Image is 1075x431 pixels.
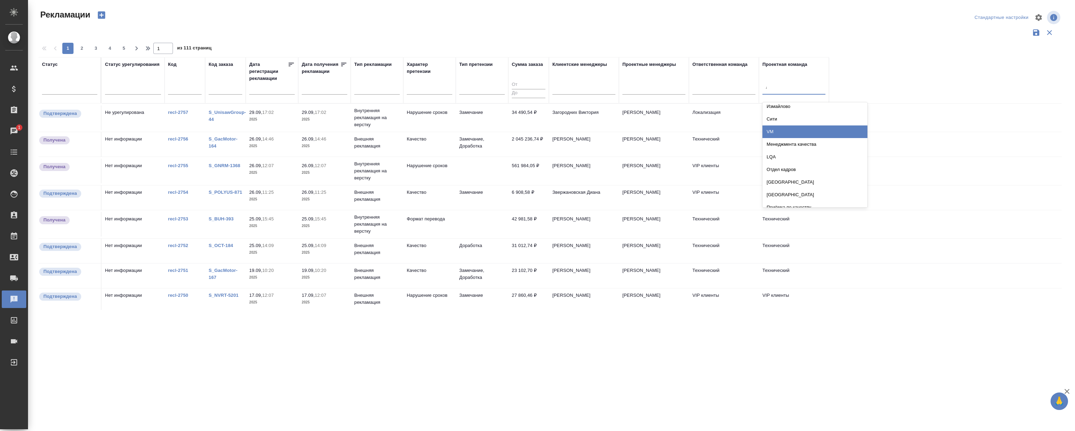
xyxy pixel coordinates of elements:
td: Внешняя рекламация [351,264,403,288]
p: 2025 [302,143,347,150]
div: Код [168,61,176,68]
td: VIP клиенты [689,185,759,210]
p: 2025 [302,196,347,203]
input: От [512,81,545,89]
td: [PERSON_NAME] [549,212,619,237]
td: Внутренняя рекламация на верстку [351,104,403,132]
a: S_GacMotor-167 [209,268,237,280]
button: 🙏 [1050,392,1068,410]
td: 31 012,74 ₽ [508,239,549,263]
div: Приёмка по качеству [762,201,867,214]
a: S_GacMotor-164 [209,136,237,149]
p: 2025 [249,249,295,256]
td: Технический [759,132,829,157]
td: [PERSON_NAME] [619,159,689,183]
p: Подтверждена [43,268,77,275]
td: [PERSON_NAME] [619,288,689,313]
p: Получена [43,137,65,144]
p: 17.09, [249,293,262,298]
td: Качество [403,239,456,263]
td: VIP клиенты [759,185,829,210]
td: [PERSON_NAME] [549,264,619,288]
p: Подтверждена [43,110,77,117]
div: Клиентские менеджеры [552,61,607,68]
div: Статус [42,61,58,68]
td: Технический [689,264,759,288]
td: Нет информации [102,159,165,183]
a: recl-2752 [168,243,188,248]
p: Получена [43,217,65,224]
p: 2025 [302,169,347,176]
td: Нарушение сроков [403,288,456,313]
p: 26.09, [249,163,262,168]
td: Локализация [689,105,759,130]
a: S_POLYUS-871 [209,190,242,195]
div: [GEOGRAPHIC_DATA] [762,189,867,201]
a: recl-2751 [168,268,188,273]
td: Замечание, Доработка [456,132,508,157]
p: 26.09, [249,136,262,142]
td: Доработка [456,239,508,263]
p: 2025 [249,299,295,306]
div: Отдел кадров [762,163,867,176]
div: Характер претензии [407,61,452,75]
p: 2025 [302,249,347,256]
td: Не урегулирована [102,105,165,130]
p: 2025 [302,116,347,123]
p: 29.09, [302,110,315,115]
td: Нет информации [102,239,165,263]
p: 12:07 [262,163,274,168]
td: [PERSON_NAME] [619,264,689,288]
a: recl-2757 [168,110,188,115]
a: S_UnisawGroup-44 [209,110,246,122]
p: 15:45 [262,216,274,221]
div: Тип рекламации [354,61,392,68]
td: [PERSON_NAME] [549,288,619,313]
div: Проектная команда [762,61,807,68]
input: До [512,89,545,98]
a: recl-2756 [168,136,188,142]
a: S_NVRT-5201 [209,293,238,298]
p: 14:09 [262,243,274,248]
div: Код заказа [209,61,233,68]
td: Внутренняя рекламация на верстку [351,210,403,238]
p: 2025 [302,223,347,230]
p: 14:09 [315,243,326,248]
td: Нарушение сроков [403,159,456,183]
span: Настроить таблицу [1030,9,1047,26]
p: 10:20 [315,268,326,273]
div: Измайлово [762,100,867,113]
a: recl-2754 [168,190,188,195]
td: Качество [403,132,456,157]
td: 34 490,54 ₽ [508,105,549,130]
span: 🙏 [1053,394,1065,409]
td: Замечание [456,105,508,130]
p: 25.09, [249,243,262,248]
a: S_OCT-184 [209,243,233,248]
p: 10:20 [262,268,274,273]
td: VIP клиенты [689,288,759,313]
p: 2025 [249,116,295,123]
p: Подтверждена [43,293,77,300]
p: 15:45 [315,216,326,221]
td: Нет информации [102,264,165,288]
td: 2 045 236,74 ₽ [508,132,549,157]
p: Подтверждена [43,243,77,250]
td: Внешняя рекламация [351,239,403,263]
span: 1 [14,124,25,131]
td: [PERSON_NAME] [549,132,619,157]
td: Технический [689,239,759,263]
p: 12:07 [315,163,326,168]
td: Внешняя рекламация [351,185,403,210]
p: 12:07 [315,293,326,298]
td: 6 908,58 ₽ [508,185,549,210]
td: Внешняя рекламация [351,288,403,313]
button: 4 [104,43,116,54]
p: 14:46 [262,136,274,142]
td: Формат перевода [403,212,456,237]
a: recl-2753 [168,216,188,221]
a: S_BUH-393 [209,216,233,221]
p: 25.09, [249,216,262,221]
td: VIP клиенты [759,159,829,183]
span: Рекламации [39,9,90,20]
